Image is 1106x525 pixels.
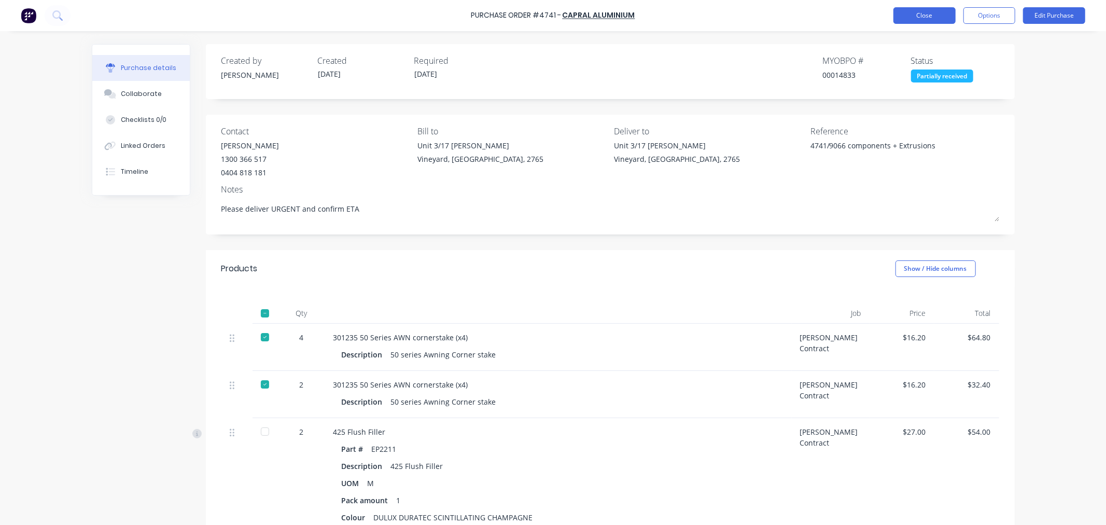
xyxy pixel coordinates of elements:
[374,510,533,525] div: DULUX DURATEC SCINTILLATING CHAMPAGNE
[287,379,317,390] div: 2
[21,8,36,23] img: Factory
[943,379,991,390] div: $32.40
[221,167,279,178] div: 0404 818 181
[372,441,397,457] div: EP2211
[221,198,999,222] textarea: Please deliver URGENT and confirm ETA
[318,54,406,67] div: Created
[121,167,148,176] div: Timeline
[614,140,740,151] div: Unit 3/17 [PERSON_NAME]
[342,459,391,474] div: Description
[417,125,606,137] div: Bill to
[342,510,374,525] div: Colour
[911,70,973,82] div: Partially received
[342,476,368,491] div: UOM
[963,7,1015,24] button: Options
[221,262,258,275] div: Products
[417,140,543,151] div: Unit 3/17 [PERSON_NAME]
[878,332,926,343] div: $16.20
[878,379,926,390] div: $16.20
[810,140,940,163] textarea: 4741/9066 components + Extrusions
[121,115,166,125] div: Checklists 0/0
[121,141,165,150] div: Linked Orders
[471,10,562,21] div: Purchase Order #4741 -
[342,493,397,508] div: Pack amount
[391,347,496,362] div: 50 series Awning Corner stake
[287,426,317,437] div: 2
[342,394,391,409] div: Description
[121,63,176,73] div: Purchase details
[1023,7,1085,24] button: Edit Purchase
[278,303,325,324] div: Qty
[823,54,911,67] div: MYOB PO #
[823,70,911,80] div: 00014833
[342,441,372,457] div: Part #
[342,347,391,362] div: Description
[810,125,999,137] div: Reference
[92,81,190,107] button: Collaborate
[792,324,870,371] div: [PERSON_NAME] Contract
[943,426,991,437] div: $54.00
[870,303,934,324] div: Price
[934,303,999,324] div: Total
[397,493,401,508] div: 1
[878,426,926,437] div: $27.00
[368,476,374,491] div: M
[221,54,310,67] div: Created by
[792,303,870,324] div: Job
[92,159,190,185] button: Timeline
[221,183,999,196] div: Notes
[563,10,635,21] a: Capral Aluminium
[333,379,783,390] div: 301235 50 Series AWN cornerstake (x4)
[121,89,162,99] div: Collaborate
[614,154,740,164] div: Vineyard, [GEOGRAPHIC_DATA], 2765
[792,371,870,418] div: [PERSON_NAME] Contract
[221,154,279,164] div: 1300 366 517
[417,154,543,164] div: Vineyard, [GEOGRAPHIC_DATA], 2765
[333,332,783,343] div: 301235 50 Series AWN cornerstake (x4)
[911,54,999,67] div: Status
[221,125,410,137] div: Contact
[391,394,496,409] div: 50 series Awning Corner stake
[614,125,803,137] div: Deliver to
[92,107,190,133] button: Checklists 0/0
[391,459,443,474] div: 425 Flush Filler
[221,70,310,80] div: [PERSON_NAME]
[895,260,976,277] button: Show / Hide columns
[92,55,190,81] button: Purchase details
[414,54,502,67] div: Required
[333,426,783,437] div: 425 Flush Filler
[92,133,190,159] button: Linked Orders
[287,332,317,343] div: 4
[221,140,279,151] div: [PERSON_NAME]
[943,332,991,343] div: $64.80
[893,7,956,24] button: Close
